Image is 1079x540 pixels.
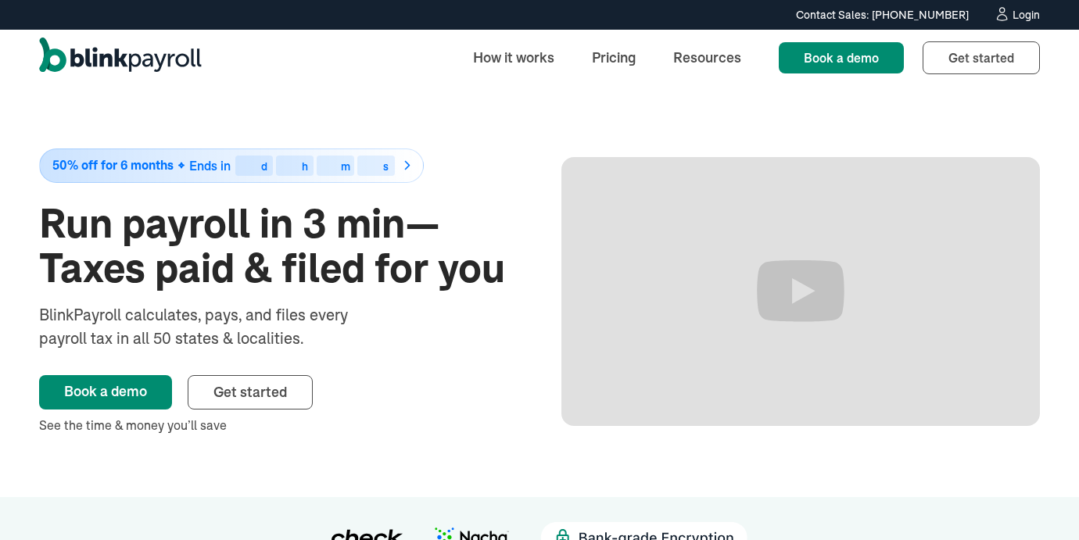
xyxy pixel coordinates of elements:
span: Book a demo [804,50,879,66]
div: BlinkPayroll calculates, pays, and files every payroll tax in all 50 states & localities. [39,303,389,350]
div: Contact Sales: [PHONE_NUMBER] [796,7,969,23]
span: Get started [213,383,287,401]
div: Login [1013,9,1040,20]
div: m [341,161,350,172]
a: Pricing [579,41,648,74]
div: s [383,161,389,172]
a: How it works [461,41,567,74]
div: h [302,161,308,172]
div: See the time & money you’ll save [39,416,518,435]
span: Get started [948,50,1014,66]
a: Resources [661,41,754,74]
a: Get started [188,375,313,409]
a: Get started [923,41,1040,74]
a: home [39,38,202,78]
iframe: Run Payroll in 3 min with BlinkPayroll [561,157,1040,426]
a: Login [994,6,1040,23]
a: Book a demo [39,375,172,409]
span: 50% off for 6 months [52,159,174,172]
span: Ends in [189,158,231,173]
a: Book a demo [779,42,904,73]
div: d [261,161,267,172]
h1: Run payroll in 3 min—Taxes paid & filed for you [39,202,518,291]
a: 50% off for 6 monthsEnds indhms [39,148,518,183]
